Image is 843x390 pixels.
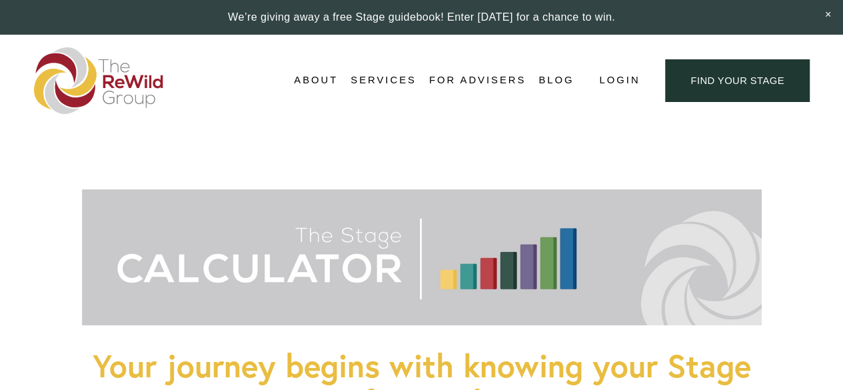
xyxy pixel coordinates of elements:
[34,47,165,114] img: The ReWild Group
[351,71,417,91] a: folder dropdown
[538,71,574,91] a: Blog
[429,71,526,91] a: For Advisers
[599,71,640,89] a: Login
[351,71,417,89] span: Services
[665,59,809,101] a: find your stage
[294,71,338,91] a: folder dropdown
[294,71,338,89] span: About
